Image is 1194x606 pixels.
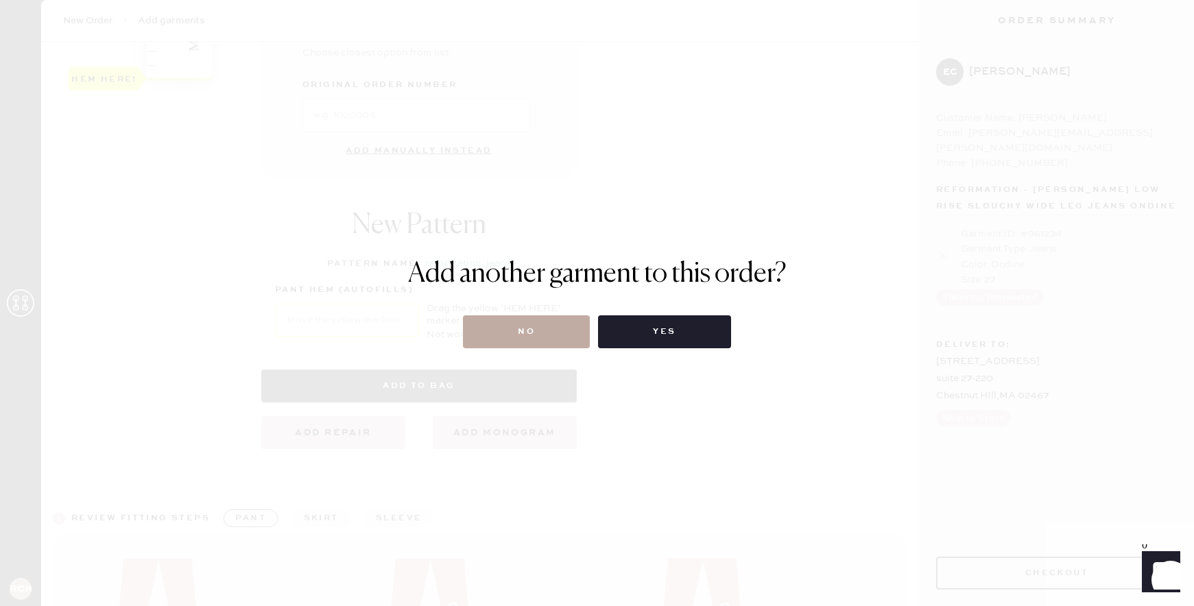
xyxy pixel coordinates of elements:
[463,315,590,348] button: No
[598,315,730,348] button: Yes
[408,258,787,291] h1: Add another garment to this order?
[1129,544,1188,603] iframe: Front Chat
